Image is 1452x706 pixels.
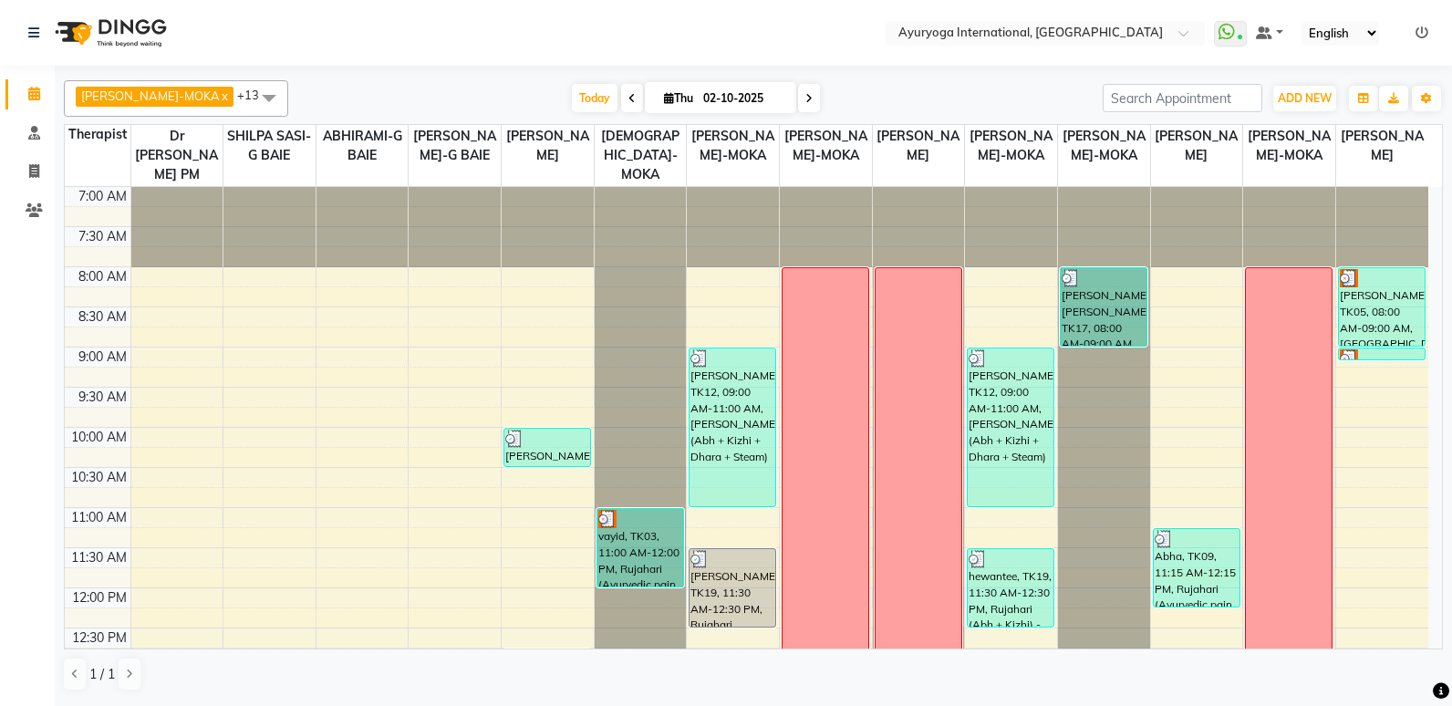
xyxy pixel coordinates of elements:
div: hewantee, TK19, 11:30 AM-12:30 PM, Rujahari (Abh + Kizhi) - Package [968,549,1053,627]
div: [PERSON_NAME], TK12, 09:00 AM-11:00 AM, [PERSON_NAME] (Abh + Kizhi + Dhara + Steam) [968,348,1053,506]
div: Abha, TK09, 11:15 AM-12:15 PM, Rujahari (Ayurvedic pain relieveing massage) [1154,529,1239,607]
span: Today [572,84,617,112]
span: 1 / 1 [89,665,115,684]
input: Search Appointment [1103,84,1262,112]
span: [DEMOGRAPHIC_DATA]-MOKA [595,125,687,186]
span: [PERSON_NAME] [873,125,965,167]
span: [PERSON_NAME]-MOKA [965,125,1057,167]
span: [PERSON_NAME]-MOKA [687,125,779,167]
span: [PERSON_NAME] [502,125,594,167]
img: logo [47,7,171,58]
span: [PERSON_NAME] [1336,125,1428,167]
span: [PERSON_NAME]-G BAIE [409,125,501,167]
a: x [220,88,228,103]
span: SHILPA SASI-G BAIE [223,125,316,167]
div: vayid, TK03, 11:00 AM-12:00 PM, Rujahari (Ayurvedic pain relieveing massage) [597,509,683,587]
span: Dr [PERSON_NAME] PM [131,125,223,186]
span: [PERSON_NAME]-MOKA [1058,125,1150,167]
div: 11:00 AM [67,508,130,527]
span: [PERSON_NAME]-MOKA [81,88,220,103]
div: 9:00 AM [75,348,130,367]
div: [PERSON_NAME], TK07, 10:00 AM-10:30 AM, Consultation with [PERSON_NAME] at [GEOGRAPHIC_DATA] [504,429,590,466]
div: 10:30 AM [67,468,130,487]
div: [PERSON_NAME], TK19, 11:30 AM-12:30 PM, Rujahari (Ayurvedic pain relieveing massage) [690,549,775,627]
span: [PERSON_NAME] [1151,125,1243,167]
div: Therapist [65,125,130,144]
span: ADD NEW [1278,91,1332,105]
div: 9:30 AM [75,388,130,407]
div: [PERSON_NAME] [PERSON_NAME], TK17, 08:00 AM-09:00 AM, Panchagavya facial [1061,268,1146,346]
span: Thu [659,91,698,105]
div: [PERSON_NAME], TK12, 09:00 AM-11:00 AM, [PERSON_NAME] (Abh + Kizhi + Dhara + Steam) [690,348,775,506]
div: 8:30 AM [75,307,130,327]
div: 12:00 PM [68,588,130,607]
span: ABHIRAMI-G BAIE [316,125,409,167]
div: 8:00 AM [75,267,130,286]
span: [PERSON_NAME]-MOKA [1243,125,1335,167]
div: 10:00 AM [67,428,130,447]
div: 7:30 AM [75,227,130,246]
div: 7:00 AM [75,187,130,206]
span: +13 [237,88,273,102]
div: 11:30 AM [67,548,130,567]
button: ADD NEW [1273,86,1336,111]
div: [PERSON_NAME], TK05, 09:00 AM-09:01 AM, [GEOGRAPHIC_DATA] [1339,348,1426,359]
input: 2025-10-02 [698,85,789,112]
div: 12:30 PM [68,628,130,648]
div: [PERSON_NAME], TK05, 08:00 AM-09:00 AM, [GEOGRAPHIC_DATA] [1339,268,1426,346]
span: [PERSON_NAME]-MOKA [780,125,872,167]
